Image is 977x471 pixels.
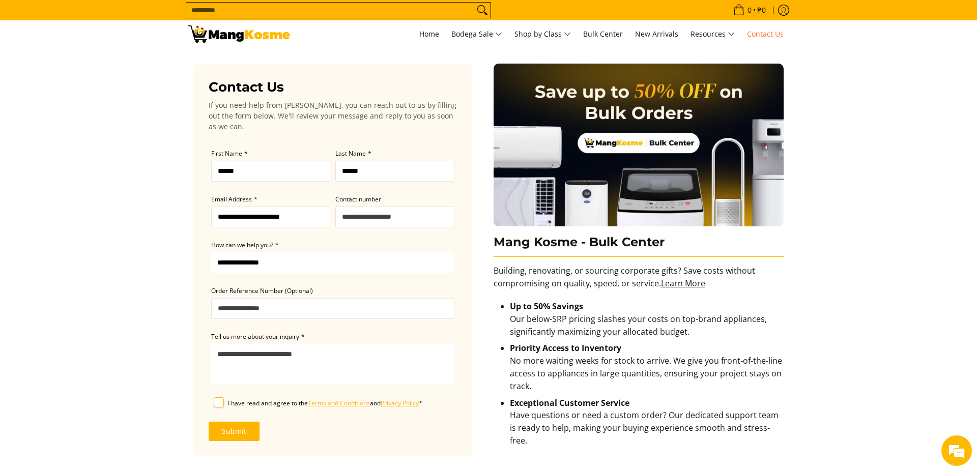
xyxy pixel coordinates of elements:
span: How can we help you? [211,241,273,249]
button: Search [474,3,491,18]
h3: Contact Us [209,79,457,96]
span: Contact number [335,195,381,203]
a: Home [414,20,444,48]
a: Privacy Policy [381,399,419,407]
p: Building, renovating, or sourcing corporate gifts? Save costs without compromising on quality, sp... [494,264,784,300]
span: Bulk Center [583,29,623,39]
a: Bodega Sale [446,20,507,48]
span: Home [419,29,439,39]
a: Learn More [661,278,705,289]
span: I have read and agree to the and [228,399,419,407]
p: If you need help from [PERSON_NAME], you can reach out to us by filling out the form below. We'll... [209,100,457,132]
span: • [730,5,769,16]
strong: Exceptional Customer Service [510,397,629,408]
a: New Arrivals [630,20,683,48]
strong: Up to 50% Savings [510,301,583,312]
span: First Name [211,149,242,158]
button: Submit [209,422,260,441]
nav: Main Menu [300,20,789,48]
span: Last Name [335,149,366,158]
span: Order Reference Number (Optional) [211,286,313,295]
li: No more waiting weeks for stock to arrive. We give you front-of-the-line access to appliances in ... [510,342,784,396]
span: Bodega Sale [451,28,502,41]
span: New Arrivals [635,29,678,39]
li: Have questions or need a custom order? Our dedicated support team is ready to help, making your b... [510,397,784,451]
h3: Mang Kosme - Bulk Center [494,234,784,257]
a: Terms and Conditions [308,399,370,407]
span: Email Address [211,195,252,203]
span: ₱0 [756,7,767,14]
a: Bulk Center [578,20,628,48]
li: Our below-SRP pricing slashes your costs on top-brand appliances, significantly maximizing your a... [510,300,784,342]
img: Contact Us Today! l Mang Kosme - Home Appliance Warehouse Sale [188,25,290,43]
span: Contact Us [747,29,784,39]
span: Tell us more about your inquiry [211,332,299,341]
a: Contact Us [742,20,789,48]
span: Resources [691,28,735,41]
span: 0 [746,7,753,14]
span: Shop by Class [514,28,571,41]
a: Shop by Class [509,20,576,48]
strong: Priority Access to Inventory [510,342,621,354]
a: Resources [685,20,740,48]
